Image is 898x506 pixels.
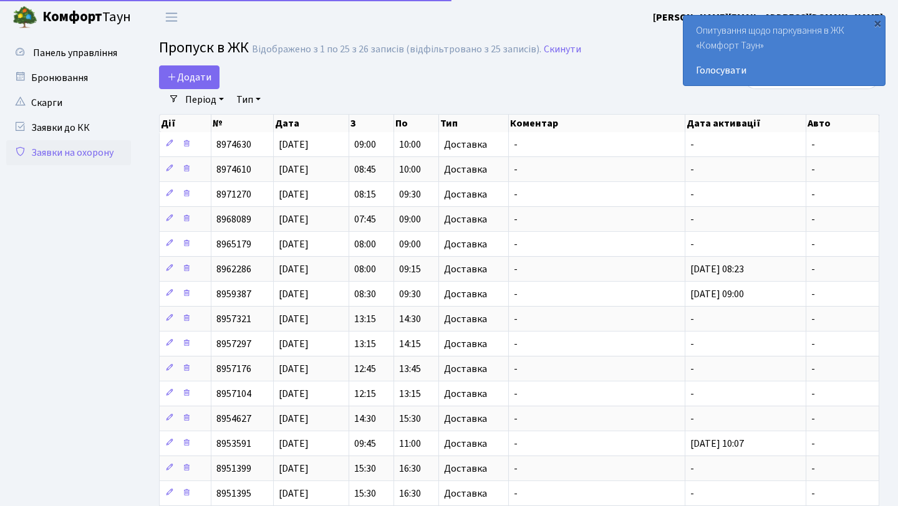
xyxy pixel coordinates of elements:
span: - [690,188,694,201]
span: [DATE] [279,212,309,226]
span: 07:45 [354,212,376,226]
th: Дії [160,115,211,132]
div: Відображено з 1 по 25 з 26 записів (відфільтровано з 25 записів). [252,44,541,55]
span: [DATE] [279,188,309,201]
span: 8951395 [216,487,251,500]
span: - [514,262,518,276]
span: - [811,462,815,475]
span: - [811,287,815,301]
span: - [514,387,518,401]
span: Доставка [444,314,487,324]
span: 16:30 [399,487,421,500]
span: Доставка [444,189,487,199]
span: Доставка [444,239,487,249]
span: 13:15 [399,387,421,401]
th: З [349,115,394,132]
span: - [690,362,694,376]
span: 8962286 [216,262,251,276]
span: Доставка [444,165,487,174]
span: - [690,412,694,426]
span: Доставка [444,289,487,299]
span: - [811,487,815,500]
span: 12:45 [354,362,376,376]
span: 08:45 [354,163,376,176]
span: - [690,312,694,326]
span: 8957297 [216,337,251,351]
span: [DATE] [279,287,309,301]
span: [DATE] [279,387,309,401]
span: 8953591 [216,437,251,451]
span: 10:00 [399,138,421,151]
span: [DATE] [279,163,309,176]
span: Доставка [444,140,487,150]
span: 13:15 [354,312,376,326]
span: - [514,487,518,500]
span: 13:45 [399,362,421,376]
button: Переключити навігацію [156,7,187,27]
a: Заявки на охорону [6,140,131,165]
span: - [811,312,815,326]
span: - [514,437,518,451]
span: 08:00 [354,262,376,276]
span: - [690,237,694,251]
span: Доставка [444,389,487,399]
span: - [514,188,518,201]
span: 08:15 [354,188,376,201]
span: - [690,337,694,351]
span: 14:15 [399,337,421,351]
span: 15:30 [399,412,421,426]
span: [DATE] [279,138,309,151]
a: [PERSON_NAME][EMAIL_ADDRESS][DOMAIN_NAME] [653,10,883,25]
span: - [690,212,694,226]
span: - [690,138,694,151]
span: - [514,212,518,226]
span: - [811,163,815,176]
span: [DATE] [279,462,309,475]
span: Додати [167,70,211,84]
span: 8957104 [216,387,251,401]
span: 09:30 [399,188,421,201]
span: 09:00 [354,138,376,151]
span: [DATE] [279,362,309,376]
span: Доставка [444,439,487,449]
div: × [871,17,884,29]
span: Панель управління [33,46,117,60]
th: № [211,115,273,132]
span: [DATE] [279,337,309,351]
a: Заявки до КК [6,115,131,140]
img: logo.png [12,5,37,30]
span: - [514,138,518,151]
span: Доставка [444,414,487,424]
span: 09:15 [399,262,421,276]
span: Доставка [444,264,487,274]
span: 8957321 [216,312,251,326]
span: 15:30 [354,487,376,500]
span: [DATE] [279,237,309,251]
span: [DATE] [279,262,309,276]
span: - [514,163,518,176]
span: - [811,262,815,276]
span: 8959387 [216,287,251,301]
span: [DATE] [279,487,309,500]
span: - [811,387,815,401]
span: - [514,462,518,475]
span: - [690,487,694,500]
span: 8974630 [216,138,251,151]
span: 14:30 [354,412,376,426]
span: - [811,412,815,426]
span: Доставка [444,464,487,474]
th: Дата [274,115,349,132]
span: [DATE] [279,412,309,426]
a: Тип [231,89,266,110]
span: Доставка [444,214,487,224]
span: Пропуск в ЖК [159,37,249,59]
span: - [514,237,518,251]
span: - [514,312,518,326]
span: - [811,362,815,376]
span: - [514,287,518,301]
a: Панель управління [6,41,131,65]
div: Опитування щодо паркування в ЖК «Комфорт Таун» [683,16,885,85]
span: 8951399 [216,462,251,475]
span: [DATE] [279,437,309,451]
span: 09:30 [399,287,421,301]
